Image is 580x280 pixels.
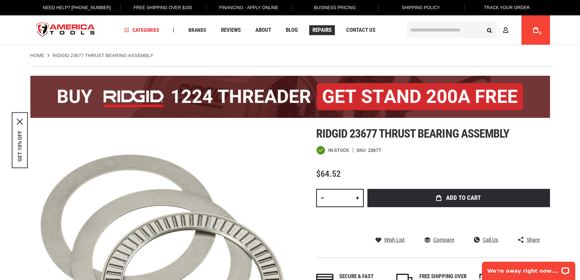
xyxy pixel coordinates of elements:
[17,119,23,124] svg: close icon
[30,52,45,59] a: Home
[343,25,379,35] a: Contact Us
[185,25,210,35] a: Brands
[474,236,498,243] a: Call Us
[529,15,543,45] a: 0
[286,27,298,33] span: Blog
[384,237,405,242] span: Wish List
[17,130,23,161] button: GET 10% OFF
[367,189,550,207] button: Add to Cart
[483,237,498,242] span: Call Us
[446,195,481,201] span: Add to Cart
[527,237,540,242] span: Share
[221,27,241,33] span: Reviews
[282,25,301,35] a: Blog
[433,237,454,242] span: Compare
[252,25,274,35] a: About
[53,53,153,58] strong: RIDGID 23677 THRUST BEARING ASSEMBLY
[17,119,23,124] button: Close
[424,236,454,243] a: Compare
[188,27,206,33] span: Brands
[368,148,381,153] div: 23677
[539,31,542,35] span: 0
[316,146,349,155] div: Availability
[375,236,405,243] a: Wish List
[309,25,335,35] a: Repairs
[313,27,332,33] span: Repairs
[402,5,440,10] span: Shipping Policy
[30,16,101,44] img: America Tools
[483,23,497,37] button: Search
[316,169,341,179] span: $64.52
[121,25,162,35] a: Categories
[255,27,271,33] span: About
[316,127,509,141] span: Ridgid 23677 thrust bearing assembly
[346,27,375,33] span: Contact Us
[124,27,159,33] span: Categories
[477,257,580,280] iframe: LiveChat chat widget
[30,76,550,118] img: BOGO: Buy the RIDGID® 1224 Threader (26092), get the 92467 200A Stand FREE!
[356,148,368,153] strong: SKU
[218,25,244,35] a: Reviews
[328,148,349,153] span: In stock
[366,209,551,231] iframe: Secure express checkout frame
[30,16,101,44] a: store logo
